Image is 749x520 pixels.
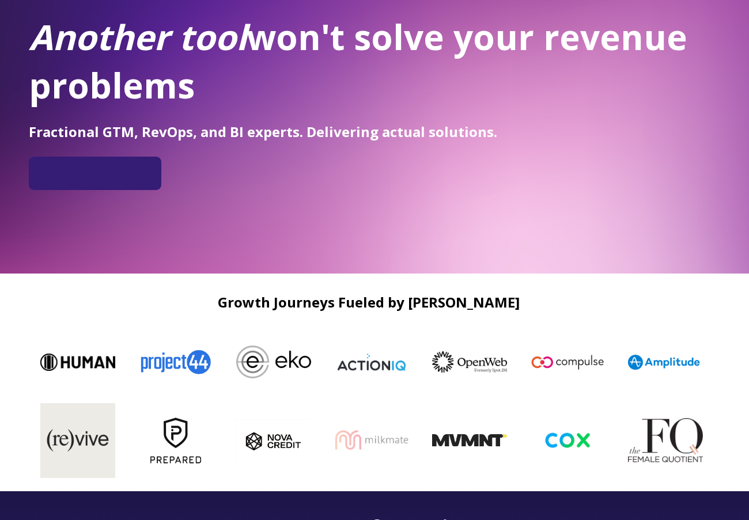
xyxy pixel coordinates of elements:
img: milkmate [346,429,421,451]
img: Eko [227,346,302,378]
img: ActionIQ [325,352,400,372]
img: Compulse [521,343,596,382]
img: cox-logo-og-image [542,428,617,453]
img: Prepared-Logo [150,403,225,478]
em: Another tool [29,13,247,60]
span: won't solve your revenue problems [29,13,687,109]
img: The FQ [640,418,715,462]
img: byrevive [52,403,127,478]
img: nova_c [248,419,323,461]
span: Fractional GTM, RevOps, and BI experts. Delivering actual solutions. [29,122,497,141]
img: MVMNT [444,434,519,447]
h2: Growth Journeys Fueled by [PERSON_NAME] [29,294,709,310]
img: Project44 [129,342,204,381]
img: Amplitude [619,355,694,370]
img: Human [31,354,106,371]
iframe: Embedded CTA [35,161,156,185]
img: OpenWeb [423,351,498,373]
